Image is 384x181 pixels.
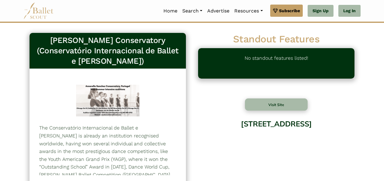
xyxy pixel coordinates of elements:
[273,7,278,14] img: gem.svg
[198,115,354,164] div: [STREET_ADDRESS]
[245,54,308,73] p: No standout features listed!
[205,5,232,17] a: Advertise
[198,33,354,46] h2: Standout Features
[279,7,300,14] span: Subscribe
[338,5,361,17] a: Log In
[232,5,265,17] a: Resources
[34,35,181,66] h3: [PERSON_NAME] Conservatory (Conservatório Internacional de Ballet e [PERSON_NAME])
[308,5,333,17] a: Sign Up
[161,5,180,17] a: Home
[270,5,303,17] a: Subscribe
[180,5,205,17] a: Search
[245,98,308,111] button: Visit Site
